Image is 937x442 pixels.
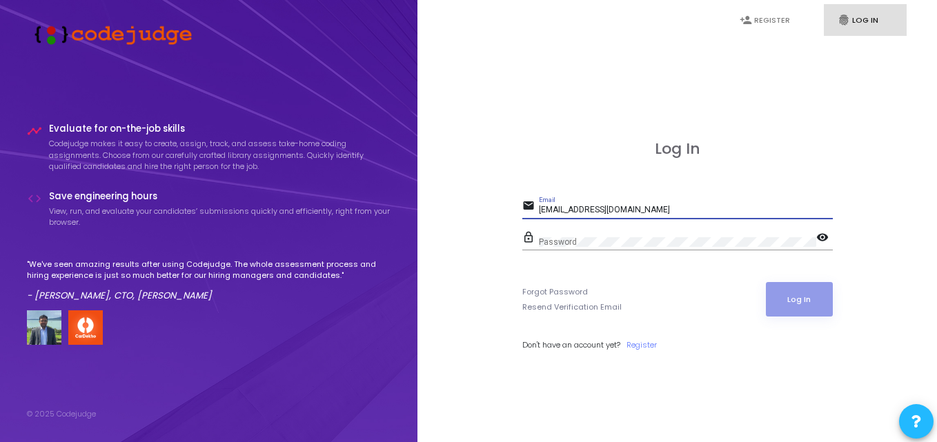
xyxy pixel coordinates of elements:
div: © 2025 Codejudge [27,408,96,420]
input: Email [539,205,833,215]
a: Forgot Password [522,286,588,298]
span: Don't have an account yet? [522,339,620,350]
a: Resend Verification Email [522,301,622,313]
p: Codejudge makes it easy to create, assign, track, and assess take-home coding assignments. Choose... [49,138,391,172]
img: user image [27,310,61,345]
mat-icon: email [522,199,539,215]
em: - [PERSON_NAME], CTO, [PERSON_NAME] [27,289,212,302]
a: Register [627,339,657,351]
i: code [27,191,42,206]
mat-icon: visibility [816,230,833,247]
i: fingerprint [838,14,850,26]
p: View, run, and evaluate your candidates’ submissions quickly and efficiently, right from your bro... [49,205,391,228]
i: timeline [27,123,42,139]
h4: Save engineering hours [49,191,391,202]
p: "We've seen amazing results after using Codejudge. The whole assessment process and hiring experi... [27,259,391,281]
a: fingerprintLog In [824,4,907,37]
a: person_addRegister [726,4,809,37]
h4: Evaluate for on-the-job skills [49,123,391,134]
button: Log In [766,282,833,317]
mat-icon: lock_outline [522,230,539,247]
i: person_add [740,14,752,26]
h3: Log In [522,140,833,158]
img: company-logo [68,310,103,345]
